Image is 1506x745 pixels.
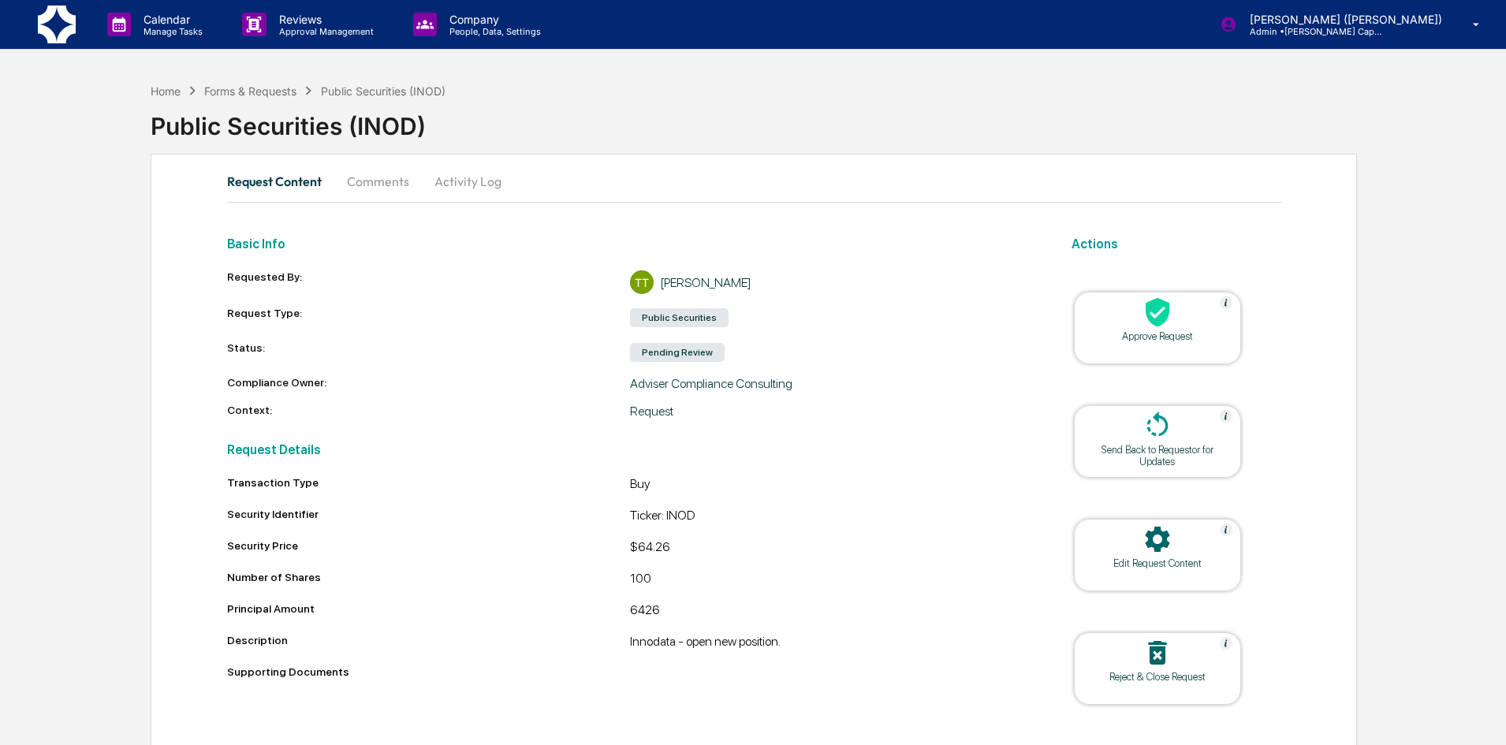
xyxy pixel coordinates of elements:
p: Reviews [267,13,382,26]
div: Request [630,404,1034,419]
div: $64.26 [630,539,1034,558]
p: Manage Tasks [131,26,211,37]
img: Help [1220,523,1232,536]
div: Security Price [227,539,631,552]
div: Home [151,84,181,98]
div: [PERSON_NAME] [660,275,751,290]
h2: Request Details [227,442,1034,457]
h2: Basic Info [227,237,1034,251]
img: Help [1220,296,1232,309]
div: Adviser Compliance Consulting [630,376,1034,391]
div: Public Securities [630,308,729,327]
p: [PERSON_NAME] ([PERSON_NAME]) [1237,13,1450,26]
div: Request Type: [227,307,631,329]
div: Innodata - open new position. [630,634,1034,653]
div: Context: [227,404,631,419]
div: TT [630,270,654,294]
div: Supporting Documents [227,665,1034,678]
div: Description [227,634,631,646]
div: Reject & Close Request [1087,671,1228,683]
p: People, Data, Settings [437,26,549,37]
div: Status: [227,341,631,363]
div: Approve Request [1087,330,1228,342]
button: Activity Log [422,162,514,200]
div: Buy [630,476,1034,495]
div: Pending Review [630,343,725,362]
div: Principal Amount [227,602,631,615]
p: Company [437,13,549,26]
img: Help [1220,637,1232,650]
p: Approval Management [267,26,382,37]
div: Public Securities (INOD) [151,99,1506,140]
div: Public Securities (INOD) [321,84,445,98]
div: 100 [630,571,1034,590]
div: Number of Shares [227,571,631,583]
div: Compliance Owner: [227,376,631,391]
div: Requested By: [227,270,631,294]
div: 6426 [630,602,1034,621]
img: logo [38,6,76,43]
div: Transaction Type [227,476,631,489]
img: Help [1220,410,1232,423]
div: Edit Request Content [1087,557,1228,569]
div: secondary tabs example [227,162,1281,200]
button: Request Content [227,162,334,200]
p: Calendar [131,13,211,26]
h2: Actions [1072,237,1281,251]
div: Send Back to Requestor for Updates [1087,444,1228,467]
div: Forms & Requests [204,84,296,98]
p: Admin • [PERSON_NAME] Capital [1237,26,1384,37]
div: Ticker: INOD [630,508,1034,527]
iframe: Open customer support [1456,693,1498,736]
button: Comments [334,162,422,200]
div: Security Identifier [227,508,631,520]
